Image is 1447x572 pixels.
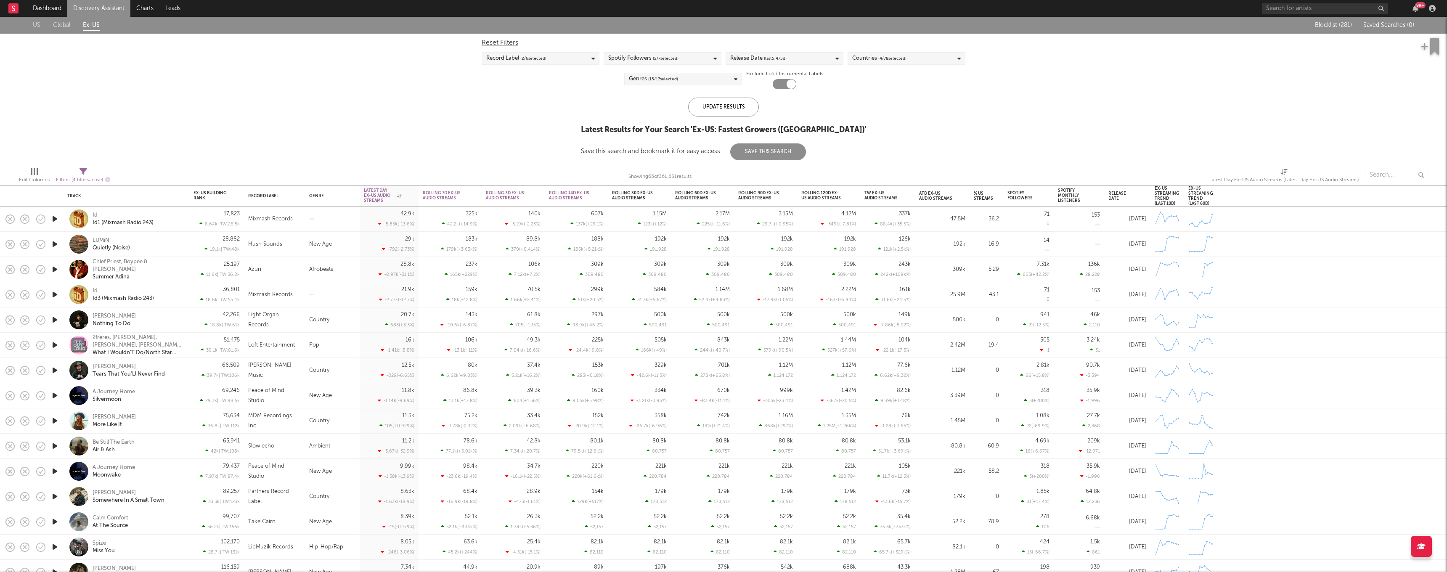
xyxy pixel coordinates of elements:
[899,287,911,292] div: 161k
[378,221,414,227] div: -5.85k ( -13.6 % )
[93,514,128,522] a: Calm Comfort
[93,421,122,429] div: More Like It
[248,265,261,275] div: Azuri
[919,191,953,201] div: ATD Ex-US Audio Streams
[93,212,98,219] a: Id
[919,290,965,300] div: 25.9M
[974,315,999,325] div: 0
[33,20,40,31] a: US
[801,191,843,201] div: Rolling 120D Ex-US Audio Streams
[780,262,793,267] div: 309k
[93,446,115,454] a: Air & Ash
[1361,22,1414,29] button: Saved Searches (0)
[193,297,240,302] div: 18.6k | TW: 55.4k
[730,53,787,64] div: Release Date
[1262,3,1388,14] input: Search for artists
[532,191,541,200] button: Filter by Rolling 3D Ex-US Audio Streams
[1108,290,1146,300] div: [DATE]
[193,221,240,227] div: 8.64k | TW: 26.5k
[405,337,414,343] div: 16k
[592,337,604,343] div: 225k
[779,337,793,343] div: 1.22M
[1080,272,1100,277] div: 28,228
[764,53,787,64] span: (last 5,475 d)
[569,347,604,353] div: -24.4k ( -9.8 % )
[248,239,282,249] div: Hush Sounds
[957,192,965,200] button: Filter by ATD Ex-US Audio Streams
[581,148,806,154] div: Save this search and bookmark it for easy access:
[778,287,793,292] div: 1.68M
[379,297,414,302] div: -2.77k ( -12.7 % )
[93,439,135,446] a: Be Still The Earth
[248,310,301,330] div: Light Organ Records
[93,237,109,244] div: LUMiN
[629,74,678,84] div: Genres
[93,388,135,396] a: A Journey Home
[466,262,477,267] div: 237k
[93,244,130,252] div: Quietly (Noise)
[843,312,856,318] div: 500k
[93,334,183,349] a: 2frères, [PERSON_NAME], [PERSON_NAME], [PERSON_NAME], Babygirl, [PERSON_NAME], [PERSON_NAME], [PE...
[466,287,477,292] div: 159k
[567,322,604,328] div: 93.9k ( +46.2 % )
[688,98,759,117] div: Update Results
[1108,214,1146,224] div: [DATE]
[771,246,793,252] div: 191,928
[919,214,965,224] div: 47.5M
[423,191,465,201] div: Rolling 7D Ex-US Audio Streams
[193,272,240,277] div: 11.6k | TW: 36.8k
[746,69,823,79] label: Exclude Lofi / Instrumental Labels
[53,20,70,31] a: Global
[93,287,98,295] a: Id
[528,262,541,267] div: 106k
[466,211,477,217] div: 325k
[919,265,965,275] div: 309k
[93,295,154,302] a: Id3 (Mixmash Radio 243)
[93,471,121,479] div: Moonwake
[591,312,604,318] div: 297k
[974,340,999,350] div: 19.4
[93,371,165,378] a: Tears That You'Ll Never Find
[1037,262,1049,267] div: 7.31k
[1040,312,1049,318] div: 941
[706,272,730,277] div: 309,480
[653,211,667,217] div: 1.15M
[841,337,856,343] div: 1.44M
[1090,347,1100,353] div: 31
[628,164,692,189] div: Showing 63 of 361,631 results
[305,307,360,333] div: Country
[644,322,667,328] div: 500,491
[93,464,135,471] div: A Journey Home
[93,258,183,273] a: Chief Priest, Boypee & [PERSON_NAME]
[93,497,164,504] a: Somewhere In A Small Town
[93,349,183,357] a: What I Wouldn'T Do/North Star Calling - Feel Out Loud
[1092,191,1100,200] button: Filter by Spotify Monthly Listeners
[224,337,240,343] div: 51,475
[643,272,667,277] div: 309,480
[697,221,730,227] div: 225k ( +11.6 % )
[655,337,667,343] div: 505k
[486,191,528,201] div: Rolling 3D Ex-US Audio Streams
[898,312,911,318] div: 149k
[93,363,136,371] a: [PERSON_NAME]
[248,360,301,381] div: [PERSON_NAME] Music
[19,175,50,185] div: Edit Columns
[248,193,288,199] div: Record Label
[595,191,604,200] button: Filter by Rolling 14D Ex-US Audio Streams
[1087,337,1100,343] div: 3.24k
[504,347,541,353] div: 7.04k ( +16.6 % )
[658,191,667,200] button: Filter by Rolling 30D Ex-US Audio Streams
[445,272,477,277] div: 165k ( +229 % )
[820,297,856,302] div: -163k ( -6.84 % )
[1023,322,1049,328] div: 21 ( -12.5 % )
[1407,22,1414,28] span: ( 0 )
[1047,222,1049,226] div: 0
[93,540,106,547] div: Spize
[1041,191,1049,200] button: Filter by Spotify Followers
[248,290,293,300] div: Mixmash Records
[832,272,856,277] div: 309,480
[231,191,240,200] button: Filter by Ex-US Building Rank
